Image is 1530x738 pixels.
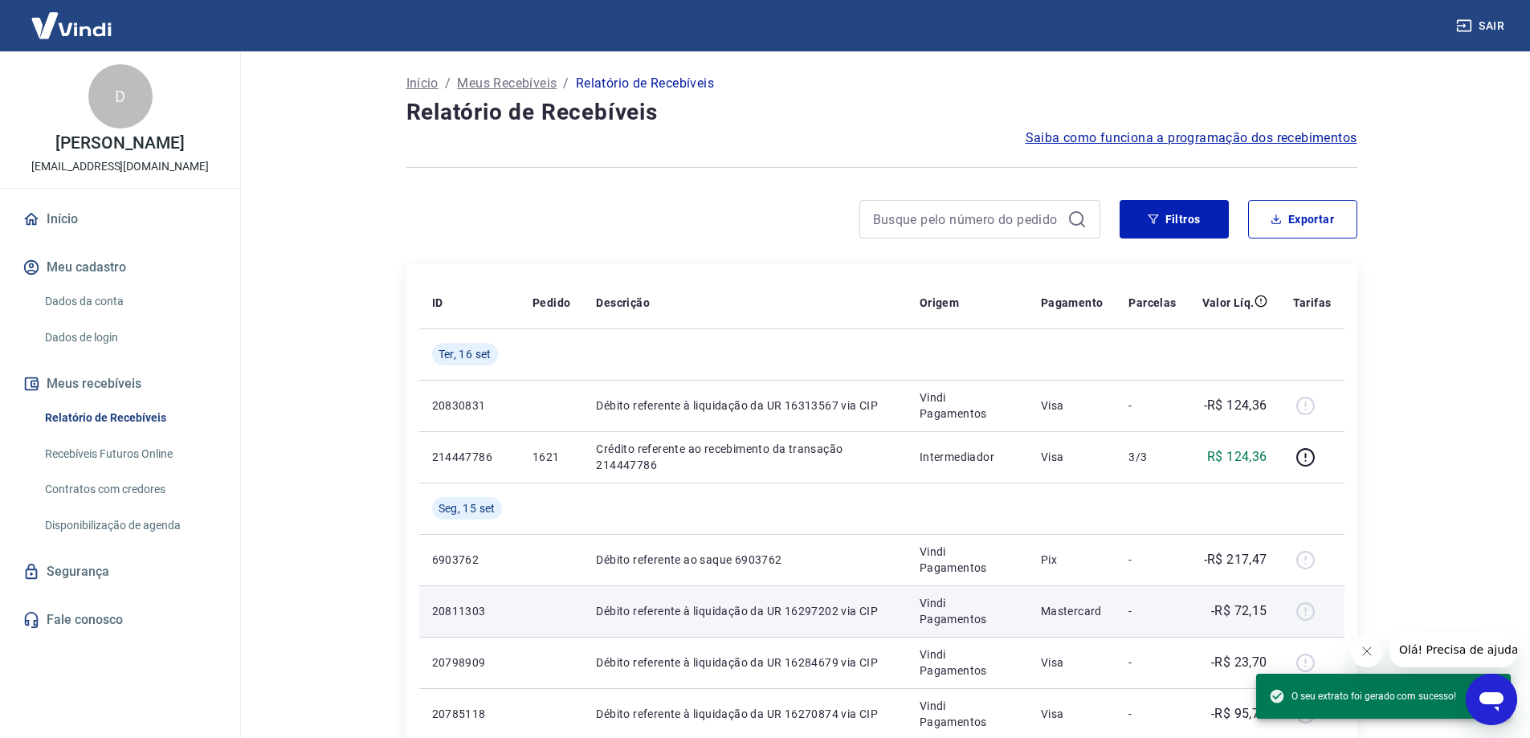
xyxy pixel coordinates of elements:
[1128,706,1176,722] p: -
[1041,706,1104,722] p: Visa
[596,603,894,619] p: Débito referente à liquidação da UR 16297202 via CIP
[445,74,451,93] p: /
[432,449,507,465] p: 214447786
[1128,552,1176,568] p: -
[563,74,569,93] p: /
[1041,603,1104,619] p: Mastercard
[88,64,153,128] div: D
[920,295,959,311] p: Origem
[19,602,221,638] a: Fale conosco
[39,473,221,506] a: Contratos com credores
[19,366,221,402] button: Meus recebíveis
[10,11,135,24] span: Olá! Precisa de ajuda?
[576,74,714,93] p: Relatório de Recebíveis
[39,509,221,542] a: Disponibilização de agenda
[432,398,507,414] p: 20830831
[1389,632,1517,667] iframe: Mensagem da empresa
[1128,654,1176,671] p: -
[39,438,221,471] a: Recebíveis Futuros Online
[1207,447,1267,467] p: R$ 124,36
[1128,295,1176,311] p: Parcelas
[1204,396,1267,415] p: -R$ 124,36
[1453,11,1511,41] button: Sair
[39,285,221,318] a: Dados da conta
[406,74,439,93] a: Início
[596,441,894,473] p: Crédito referente ao recebimento da transação 214447786
[920,646,1015,679] p: Vindi Pagamentos
[439,346,492,362] span: Ter, 16 set
[596,295,650,311] p: Descrição
[920,389,1015,422] p: Vindi Pagamentos
[1026,128,1357,148] a: Saiba como funciona a programação dos recebimentos
[1269,688,1456,704] span: O seu extrato foi gerado com sucesso!
[432,603,507,619] p: 20811303
[1041,449,1104,465] p: Visa
[1466,674,1517,725] iframe: Botão para abrir a janela de mensagens
[432,295,443,311] p: ID
[19,250,221,285] button: Meu cadastro
[1041,398,1104,414] p: Visa
[432,654,507,671] p: 20798909
[39,402,221,434] a: Relatório de Recebíveis
[1211,704,1267,724] p: -R$ 95,79
[873,207,1061,231] input: Busque pelo número do pedido
[1041,654,1104,671] p: Visa
[19,202,221,237] a: Início
[920,449,1015,465] p: Intermediador
[1041,295,1104,311] p: Pagamento
[39,321,221,354] a: Dados de login
[920,595,1015,627] p: Vindi Pagamentos
[532,449,570,465] p: 1621
[406,96,1357,128] h4: Relatório de Recebíveis
[1204,550,1267,569] p: -R$ 217,47
[920,698,1015,730] p: Vindi Pagamentos
[19,1,124,50] img: Vindi
[920,544,1015,576] p: Vindi Pagamentos
[439,500,496,516] span: Seg, 15 set
[1248,200,1357,239] button: Exportar
[19,554,221,589] a: Segurança
[1293,295,1332,311] p: Tarifas
[1211,653,1267,672] p: -R$ 23,70
[596,654,894,671] p: Débito referente à liquidação da UR 16284679 via CIP
[596,552,894,568] p: Débito referente ao saque 6903762
[1120,200,1229,239] button: Filtros
[31,158,209,175] p: [EMAIL_ADDRESS][DOMAIN_NAME]
[457,74,557,93] a: Meus Recebíveis
[432,706,507,722] p: 20785118
[1202,295,1255,311] p: Valor Líq.
[432,552,507,568] p: 6903762
[1128,398,1176,414] p: -
[596,398,894,414] p: Débito referente à liquidação da UR 16313567 via CIP
[532,295,570,311] p: Pedido
[55,135,184,152] p: [PERSON_NAME]
[1041,552,1104,568] p: Pix
[1211,601,1267,621] p: -R$ 72,15
[1351,635,1383,667] iframe: Fechar mensagem
[1128,449,1176,465] p: 3/3
[596,706,894,722] p: Débito referente à liquidação da UR 16270874 via CIP
[1128,603,1176,619] p: -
